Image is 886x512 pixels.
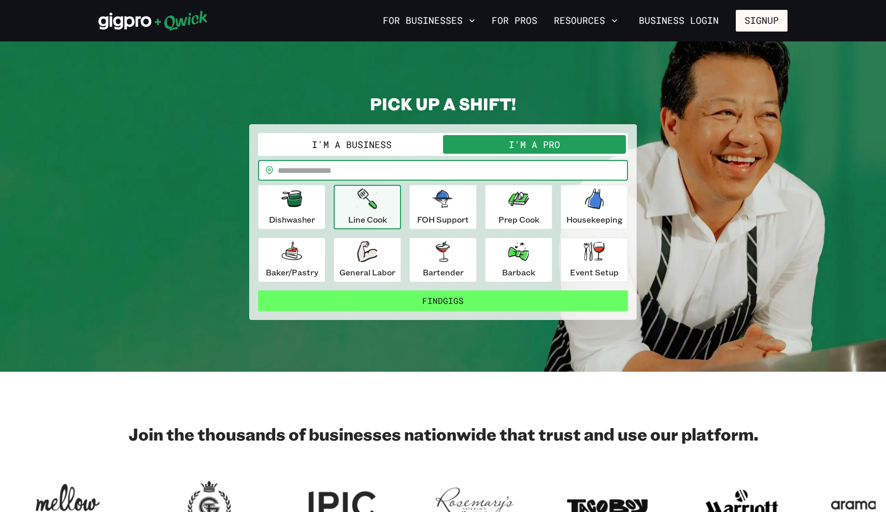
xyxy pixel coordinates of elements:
p: Prep Cook [498,213,539,226]
button: Prep Cook [485,185,552,229]
button: Event Setup [561,238,628,282]
button: FOH Support [409,185,477,229]
p: FOH Support [417,213,469,226]
button: FindGigs [258,290,628,311]
p: Bartender [423,266,464,279]
button: Dishwasher [258,185,325,229]
p: Baker/Pastry [266,266,318,279]
p: General Labor [339,266,395,279]
button: Signup [736,10,788,32]
button: Line Cook [334,185,401,229]
p: Dishwasher [269,213,315,226]
h2: PICK UP A SHIFT! [249,93,637,114]
button: For Businesses [379,12,479,30]
button: Barback [485,238,552,282]
button: Baker/Pastry [258,238,325,282]
p: Event Setup [570,266,619,279]
button: I'm a Pro [443,135,626,154]
p: Barback [502,266,535,279]
button: Bartender [409,238,477,282]
button: Resources [550,12,622,30]
a: Business Login [630,10,727,32]
a: For Pros [488,12,541,30]
button: Housekeeping [561,185,628,229]
button: General Labor [334,238,401,282]
p: Housekeeping [566,213,623,226]
p: Line Cook [348,213,387,226]
h2: Join the thousands of businesses nationwide that trust and use our platform. [98,423,788,444]
button: I'm a Business [260,135,443,154]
